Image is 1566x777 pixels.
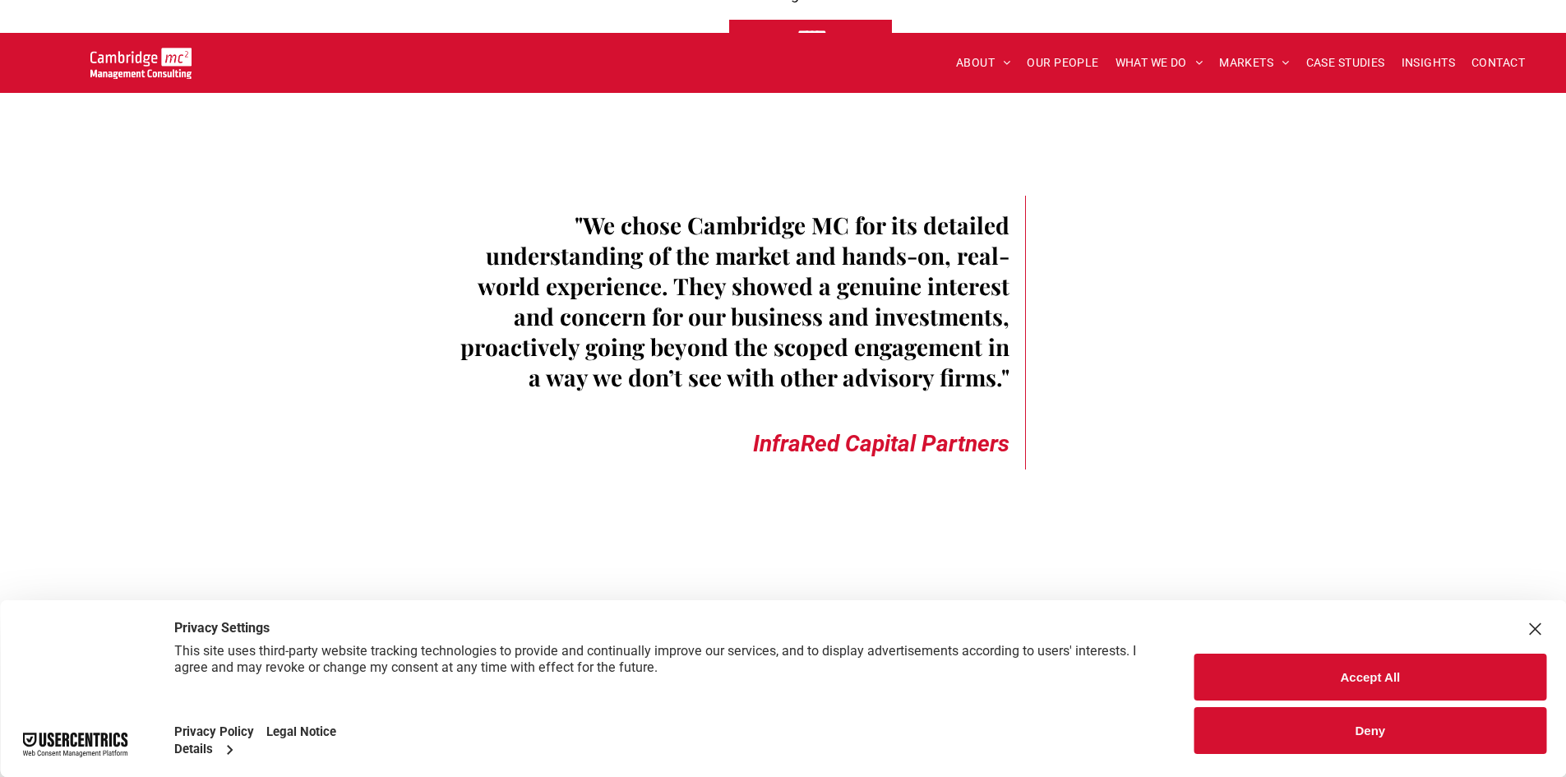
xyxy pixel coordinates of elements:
[1393,50,1463,76] a: INSIGHTS
[90,48,192,79] img: Go to Homepage
[90,50,192,67] a: Your Business Transformed | Cambridge Management Consulting
[1463,50,1533,76] a: CONTACT
[753,430,1009,457] strong: InfraRed Capital Partners
[460,210,1009,392] strong: "We chose Cambridge MC for its detailed understanding of the market and hands-on, real-world expe...
[948,50,1019,76] a: ABOUT
[1211,50,1297,76] a: MARKETS
[1298,50,1393,76] a: CASE STUDIES
[1107,50,1212,76] a: WHAT WE DO
[1019,50,1106,76] a: OUR PEOPLE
